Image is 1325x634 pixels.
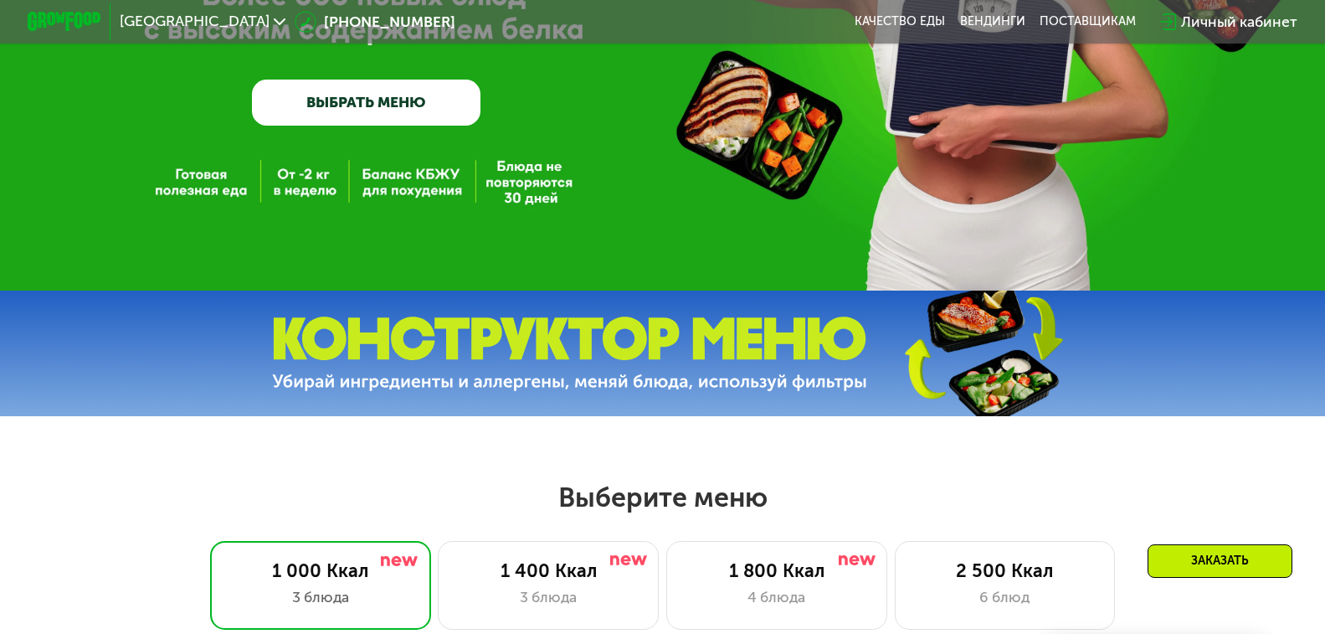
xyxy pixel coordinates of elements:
span: [GEOGRAPHIC_DATA] [120,14,270,29]
a: Вендинги [960,14,1025,29]
a: [PHONE_NUMBER] [295,11,455,33]
div: 2 500 Ккал [913,560,1096,582]
a: ВЫБРАТЬ МЕНЮ [252,80,481,126]
div: поставщикам [1040,14,1136,29]
div: 6 блюд [913,586,1096,608]
div: 3 блюда [229,586,412,608]
h2: Выберите меню [59,481,1266,514]
div: 1 400 Ккал [457,560,639,582]
div: Заказать [1148,544,1292,578]
div: 1 800 Ккал [686,560,868,582]
div: 1 000 Ккал [229,560,412,582]
div: 3 блюда [457,586,639,608]
div: Личный кабинет [1181,11,1297,33]
a: Качество еды [855,14,945,29]
div: 4 блюда [686,586,868,608]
